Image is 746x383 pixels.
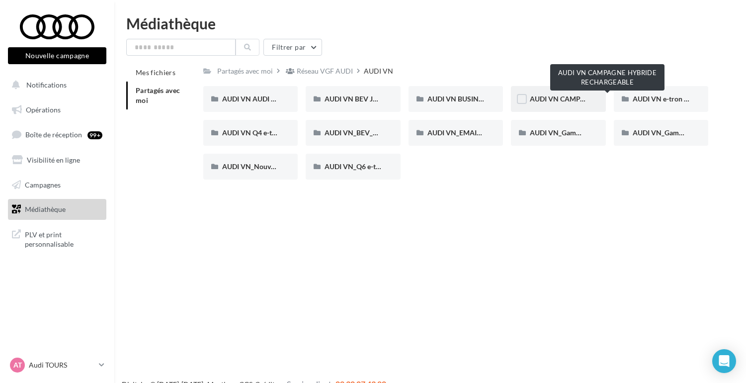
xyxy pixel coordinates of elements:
[712,349,736,373] div: Open Intercom Messenger
[25,205,66,213] span: Médiathèque
[217,66,273,76] div: Partagés avec moi
[136,86,180,104] span: Partagés avec moi
[6,175,108,195] a: Campagnes
[25,130,82,139] span: Boîte de réception
[633,95,693,103] span: AUDI VN e-tron GT
[325,128,413,137] span: AUDI VN_BEV_SEPTEMBRE
[633,128,720,137] span: AUDI VN_Gamme Q8 e-tron
[325,95,385,103] span: AUDI VN BEV JUIN
[6,199,108,220] a: Médiathèque
[6,99,108,120] a: Opérations
[263,39,322,56] button: Filtrer par
[8,356,106,375] a: AT Audi TOURS
[6,224,108,253] a: PLV et print personnalisable
[27,156,80,164] span: Visibilité en ligne
[8,47,106,64] button: Nouvelle campagne
[325,162,387,171] span: AUDI VN_Q6 e-tron
[427,95,534,103] span: AUDI VN BUSINESS JUIN VN JPO
[26,81,67,89] span: Notifications
[136,68,175,77] span: Mes fichiers
[550,64,664,91] div: AUDI VN CAMPAGNE HYBRIDE RECHARGEABLE
[222,162,313,171] span: AUDI VN_Nouvelle A6 e-tron
[13,360,22,370] span: AT
[29,360,95,370] p: Audi TOURS
[427,128,532,137] span: AUDI VN_EMAILS COMMANDES
[25,228,102,249] span: PLV et print personnalisable
[26,105,61,114] span: Opérations
[6,124,108,145] a: Boîte de réception99+
[6,75,104,96] button: Notifications
[530,95,686,103] span: AUDI VN CAMPAGNE HYBRIDE RECHARGEABLE
[25,180,61,189] span: Campagnes
[222,128,315,137] span: AUDI VN Q4 e-tron sans offre
[87,131,102,139] div: 99+
[222,95,280,103] span: AUDI VN AUDI Q2
[297,66,353,76] div: Réseau VGF AUDI
[6,150,108,171] a: Visibilité en ligne
[126,16,734,31] div: Médiathèque
[530,128,637,137] span: AUDI VN_Gamme 100% électrique
[364,66,393,76] div: AUDI VN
